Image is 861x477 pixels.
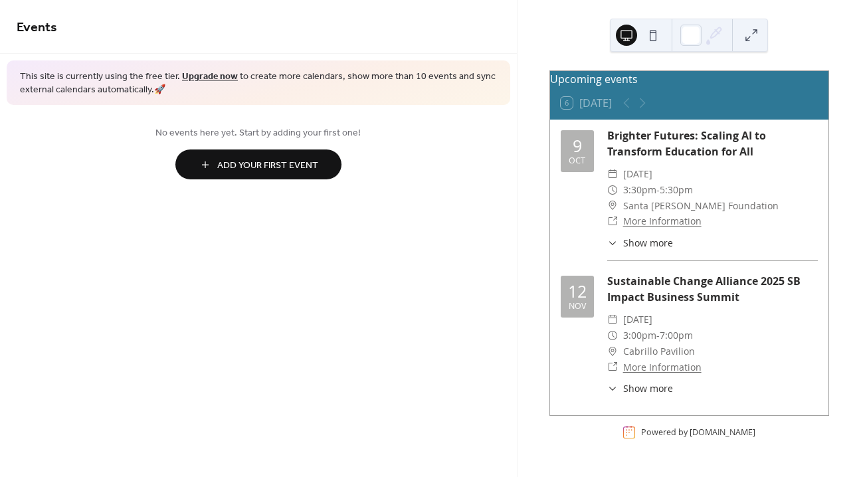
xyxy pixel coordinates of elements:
[656,182,660,198] span: -
[607,343,618,359] div: ​
[568,283,587,300] div: 12
[660,328,693,343] span: 7:00pm
[623,361,702,373] a: More Information
[607,274,801,304] a: Sustainable Change Alliance 2025 SB Impact Business Summit
[573,138,582,154] div: 9
[182,68,238,86] a: Upgrade now
[569,157,585,165] div: Oct
[623,328,656,343] span: 3:00pm
[17,126,500,140] span: No events here yet. Start by adding your first one!
[607,236,673,250] button: ​Show more
[623,198,779,214] span: Santa [PERSON_NAME] Foundation
[607,236,618,250] div: ​
[607,359,618,375] div: ​
[17,15,57,41] span: Events
[607,328,618,343] div: ​
[607,312,618,328] div: ​
[690,427,755,438] a: [DOMAIN_NAME]
[217,159,318,173] span: Add Your First Event
[623,182,656,198] span: 3:30pm
[607,198,618,214] div: ​
[607,166,618,182] div: ​
[607,128,766,159] a: Brighter Futures: Scaling AI to Transform Education for All
[569,302,586,311] div: Nov
[175,149,341,179] button: Add Your First Event
[20,70,497,96] span: This site is currently using the free tier. to create more calendars, show more than 10 events an...
[623,215,702,227] a: More Information
[607,381,673,395] button: ​Show more
[623,381,673,395] span: Show more
[623,236,673,250] span: Show more
[607,381,618,395] div: ​
[550,71,828,87] div: Upcoming events
[17,149,500,179] a: Add Your First Event
[660,182,693,198] span: 5:30pm
[641,427,755,438] div: Powered by
[607,182,618,198] div: ​
[623,166,652,182] span: [DATE]
[607,213,618,229] div: ​
[623,343,695,359] span: Cabrillo Pavilion
[623,312,652,328] span: [DATE]
[656,328,660,343] span: -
